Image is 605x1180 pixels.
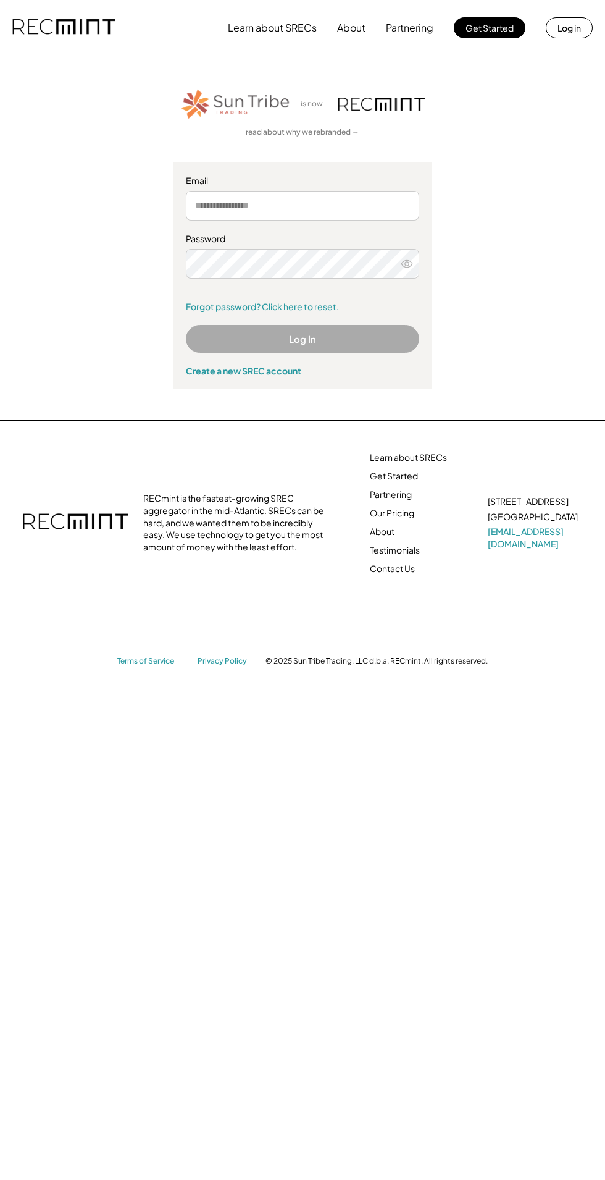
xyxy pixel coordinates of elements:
button: Learn about SRECs [228,15,317,40]
img: recmint-logotype%403x.png [23,501,128,544]
a: Forgot password? Click here to reset. [186,301,419,313]
button: Log in [546,17,593,38]
a: Testimonials [370,544,420,557]
button: Log In [186,325,419,353]
img: STT_Horizontal_Logo%2B-%2BColor.png [180,87,291,121]
a: read about why we rebranded → [246,127,359,138]
a: [EMAIL_ADDRESS][DOMAIN_NAME] [488,526,580,550]
div: Email [186,175,419,187]
div: RECmint is the fastest-growing SREC aggregator in the mid-Atlantic. SRECs can be hard, and we wan... [143,492,328,553]
div: © 2025 Sun Tribe Trading, LLC d.b.a. RECmint. All rights reserved. [265,656,488,666]
a: Learn about SRECs [370,452,447,464]
a: Contact Us [370,563,415,575]
a: Get Started [370,470,418,483]
button: Partnering [386,15,433,40]
div: Password [186,233,419,245]
button: Get Started [454,17,525,38]
div: [STREET_ADDRESS] [488,495,569,508]
div: is now [298,99,332,109]
a: Terms of Service [117,656,185,667]
img: recmint-logotype%403x.png [12,7,115,49]
a: Our Pricing [370,507,414,520]
div: Create a new SREC account [186,365,419,376]
a: Partnering [370,489,412,501]
img: recmint-logotype%403x.png [338,98,425,111]
div: [GEOGRAPHIC_DATA] [488,511,578,523]
button: About [337,15,365,40]
a: Privacy Policy [198,656,253,667]
a: About [370,526,394,538]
